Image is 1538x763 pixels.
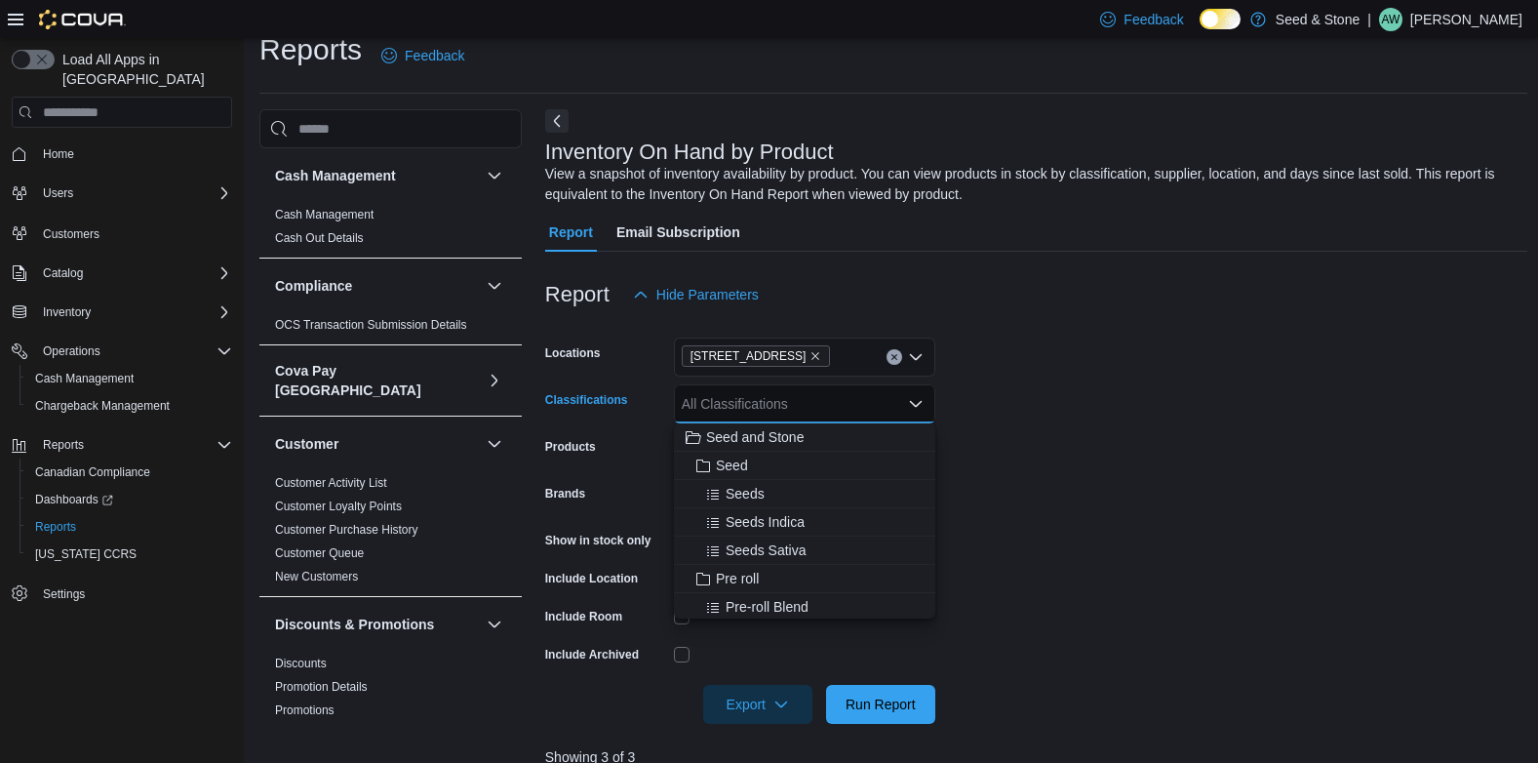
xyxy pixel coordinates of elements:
[545,533,651,548] label: Show in stock only
[275,166,396,185] h3: Cash Management
[275,522,418,538] span: Customer Purchase History
[545,283,610,306] h3: Report
[35,340,232,363] span: Operations
[35,301,99,324] button: Inventory
[726,541,807,560] span: Seeds Sativa
[1367,8,1371,31] p: |
[27,367,232,390] span: Cash Management
[716,456,748,475] span: Seed
[4,260,240,287] button: Catalog
[27,394,232,418] span: Chargeback Management
[1200,9,1241,29] input: Dark Mode
[275,546,364,560] a: Customer Queue
[39,10,126,29] img: Cova
[275,615,479,634] button: Discounts & Promotions
[27,488,232,511] span: Dashboards
[483,369,506,392] button: Cova Pay [GEOGRAPHIC_DATA]
[35,492,113,507] span: Dashboards
[483,164,506,187] button: Cash Management
[4,431,240,459] button: Reports
[43,146,74,162] span: Home
[35,464,150,480] span: Canadian Compliance
[674,593,935,622] button: Pre-roll Blend
[35,582,232,606] span: Settings
[275,657,327,670] a: Discounts
[275,500,402,513] a: Customer Loyalty Points
[35,221,232,245] span: Customers
[616,213,740,252] span: Email Subscription
[716,569,759,588] span: Pre roll
[275,475,387,491] span: Customer Activity List
[12,132,232,659] nav: Complex example
[43,304,91,320] span: Inventory
[674,480,935,508] button: Seeds
[20,392,240,420] button: Chargeback Management
[35,261,232,285] span: Catalog
[275,434,338,454] h3: Customer
[908,396,924,412] button: Close list of options
[20,513,240,541] button: Reports
[690,346,807,366] span: [STREET_ADDRESS]
[275,499,402,514] span: Customer Loyalty Points
[674,565,935,593] button: Pre roll
[275,208,374,221] a: Cash Management
[20,459,240,486] button: Canadian Compliance
[275,679,368,695] span: Promotion Details
[259,652,522,730] div: Discounts & Promotions
[259,471,522,596] div: Customer
[4,140,240,168] button: Home
[275,318,467,332] a: OCS Transaction Submission Details
[483,274,506,298] button: Compliance
[43,185,73,201] span: Users
[908,349,924,365] button: Open list of options
[275,703,335,717] a: Promotions
[20,486,240,513] a: Dashboards
[545,392,628,408] label: Classifications
[4,219,240,247] button: Customers
[4,180,240,207] button: Users
[887,349,902,365] button: Clear input
[35,371,134,386] span: Cash Management
[726,484,765,503] span: Seeds
[809,350,821,362] button: Remove 512 Young Drive (Coquitlam) from selection in this group
[374,36,472,75] a: Feedback
[4,299,240,326] button: Inventory
[656,285,759,304] span: Hide Parameters
[259,313,522,344] div: Compliance
[726,597,808,617] span: Pre-roll Blend
[275,317,467,333] span: OCS Transaction Submission Details
[43,226,99,242] span: Customers
[275,361,479,400] button: Cova Pay [GEOGRAPHIC_DATA]
[1124,10,1183,29] span: Feedback
[35,398,170,414] span: Chargeback Management
[35,433,232,457] span: Reports
[259,30,362,69] h1: Reports
[35,261,91,285] button: Catalog
[275,703,335,718] span: Promotions
[259,203,522,258] div: Cash Management
[674,508,935,537] button: Seeds Indica
[1379,8,1402,31] div: Alex Wang
[715,685,801,724] span: Export
[35,222,107,246] a: Customers
[674,452,935,480] button: Seed
[703,685,812,724] button: Export
[35,433,92,457] button: Reports
[674,537,935,565] button: Seeds Sativa
[275,476,387,490] a: Customer Activity List
[674,423,935,452] button: Seed and Stone
[275,523,418,537] a: Customer Purchase History
[35,582,93,606] a: Settings
[275,166,479,185] button: Cash Management
[545,571,638,586] label: Include Location
[275,545,364,561] span: Customer Queue
[43,265,83,281] span: Catalog
[35,301,232,324] span: Inventory
[27,367,141,390] a: Cash Management
[846,695,916,714] span: Run Report
[27,542,232,566] span: Washington CCRS
[545,109,569,133] button: Next
[549,213,593,252] span: Report
[1276,8,1360,31] p: Seed & Stone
